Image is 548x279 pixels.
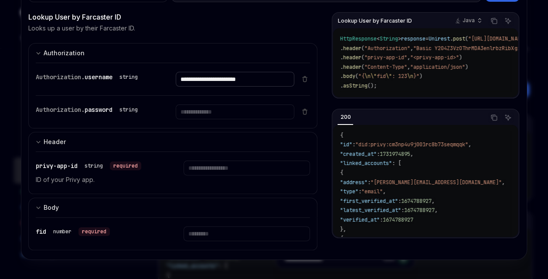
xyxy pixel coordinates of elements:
[110,161,141,170] div: required
[432,198,435,205] span: ,
[343,54,361,61] span: header
[300,75,310,82] button: Delete item
[368,179,371,186] span: :
[488,112,500,123] button: Copy the contents from the code block
[407,64,410,71] span: ,
[465,35,468,42] span: (
[340,198,398,205] span: "first_verified_at"
[340,207,401,214] span: "latest_verified_at"
[36,106,85,114] span: Authorization.
[343,82,368,89] span: asString
[368,82,377,89] span: ();
[361,188,383,195] span: "email"
[343,73,355,80] span: body
[380,216,383,223] span: :
[300,108,310,115] button: Delete item
[502,112,514,123] button: Ask AI
[340,82,343,89] span: .
[85,73,112,81] span: username
[340,169,343,176] span: {
[377,73,386,80] span: fid
[343,45,361,52] span: header
[410,45,413,52] span: ,
[340,132,343,139] span: {
[361,45,364,52] span: (
[340,188,358,195] span: "type"
[28,198,317,217] button: Expand input section
[364,64,407,71] span: "Content-Type"
[410,64,465,71] span: "application/json"
[377,35,380,42] span: <
[340,35,377,42] span: HttpResponse
[465,64,468,71] span: )
[358,73,364,80] span: "{
[355,73,358,80] span: (
[28,132,317,151] button: Expand input section
[392,160,401,167] span: : [
[184,226,310,241] input: Enter fid
[407,73,413,80] span: \n
[383,216,413,223] span: 1674788927
[340,216,380,223] span: "verified_at"
[184,161,310,175] input: Enter privy-app-id
[337,17,412,24] span: Lookup User by Farcaster ID
[36,226,110,237] div: fid
[361,54,364,61] span: (
[340,235,343,242] span: {
[450,13,486,28] button: Java
[453,35,465,42] span: post
[340,64,343,71] span: .
[44,202,59,213] div: Body
[36,162,78,170] span: privy-app-id
[502,15,514,27] button: Ask AI
[429,35,450,42] span: Unirest
[85,106,112,114] span: password
[407,54,410,61] span: ,
[386,73,392,80] span: \"
[380,151,410,158] span: 1731974895
[468,35,529,42] span: "[URL][DOMAIN_NAME]"
[36,161,141,171] div: privy-app-id
[28,12,317,22] div: Lookup User by Farcaster ID
[340,160,392,167] span: "linked_accounts"
[340,141,352,148] span: "id"
[340,151,377,158] span: "created_at"
[340,226,346,233] span: },
[401,198,432,205] span: 1674788927
[176,72,295,87] input: Enter username
[364,54,407,61] span: "privy-app-id"
[358,188,361,195] span: :
[450,35,453,42] span: .
[377,151,380,158] span: :
[401,207,404,214] span: :
[435,207,438,214] span: ,
[371,179,502,186] span: "[PERSON_NAME][EMAIL_ADDRESS][DOMAIN_NAME]"
[44,137,66,147] div: Header
[78,227,110,236] div: required
[468,141,471,148] span: ,
[502,179,505,186] span: ,
[459,54,462,61] span: )
[380,35,398,42] span: String
[28,24,135,33] p: Looks up a user by their Farcaster ID.
[36,175,163,185] p: ID of your Privy app.
[340,45,343,52] span: .
[28,43,317,63] button: Expand input section
[44,48,85,58] div: Authorization
[463,17,475,24] p: Java
[398,198,401,205] span: :
[355,141,468,148] span: "did:privy:cm3np4u9j001rc8b73seqmqqk"
[425,35,429,42] span: =
[361,64,364,71] span: (
[340,54,343,61] span: .
[401,35,425,42] span: response
[392,73,407,80] span: : 123
[413,73,419,80] span: }"
[364,45,410,52] span: "Authorization"
[419,73,422,80] span: )
[36,72,141,82] div: Authorization.username
[340,73,343,80] span: .
[352,141,355,148] span: :
[343,64,361,71] span: header
[398,35,401,42] span: >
